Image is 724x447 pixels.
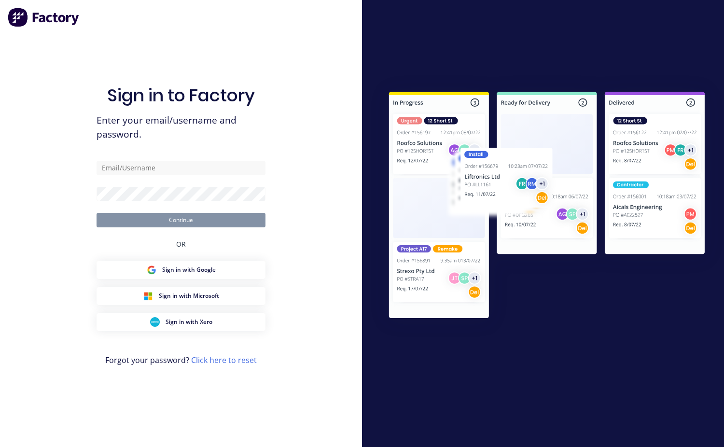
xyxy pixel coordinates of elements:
span: Sign in with Microsoft [159,292,219,300]
span: Forgot your password? [105,354,257,366]
div: OR [176,227,186,261]
span: Enter your email/username and password. [97,113,265,141]
h1: Sign in to Factory [107,85,255,106]
img: Google Sign in [147,265,156,275]
img: Factory [8,8,80,27]
span: Sign in with Xero [166,318,212,326]
a: Click here to reset [191,355,257,365]
button: Continue [97,213,265,227]
img: Xero Sign in [150,317,160,327]
span: Sign in with Google [162,265,216,274]
input: Email/Username [97,161,265,175]
button: Microsoft Sign inSign in with Microsoft [97,287,265,305]
img: Microsoft Sign in [143,291,153,301]
button: Google Sign inSign in with Google [97,261,265,279]
button: Xero Sign inSign in with Xero [97,313,265,331]
img: Sign in [370,74,724,339]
